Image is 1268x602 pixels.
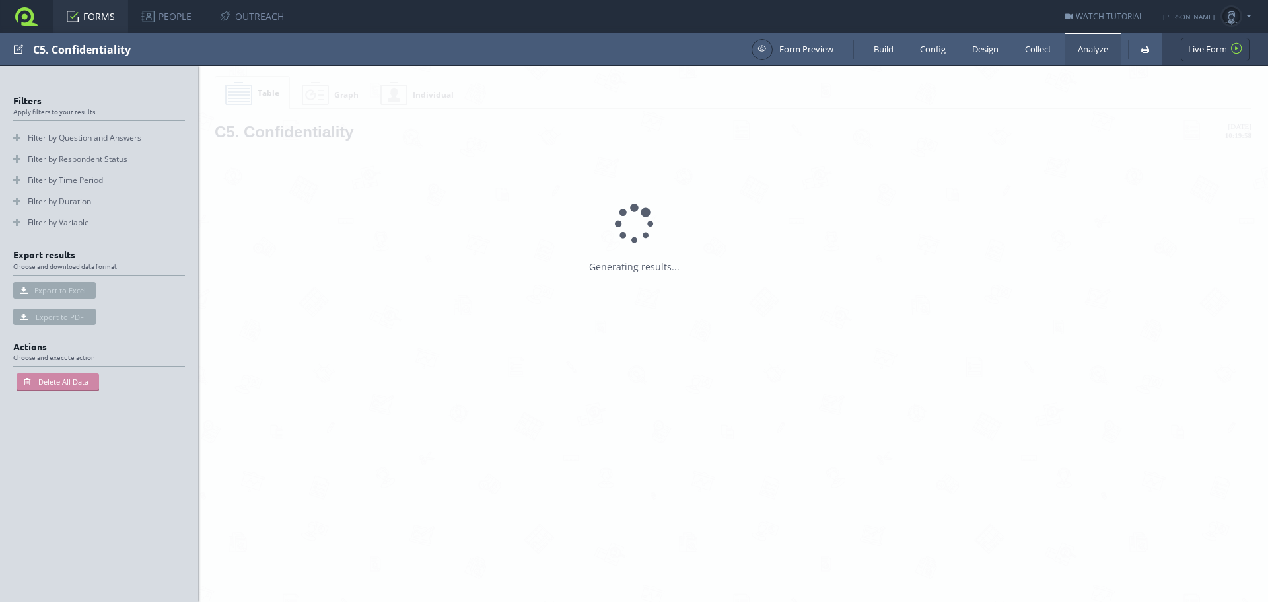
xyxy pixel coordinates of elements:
h2: Export results [13,250,198,275]
a: Build [861,33,907,65]
a: Live Form [1181,38,1250,61]
h2: Actions [13,342,198,367]
span: Choose and execute action [13,354,198,361]
button: Export to Excel [13,282,96,299]
button: Export to PDF [13,309,96,325]
span: Choose and download data format [13,262,198,270]
a: WATCH TUTORIAL [1065,11,1143,22]
a: Analyze [1065,33,1121,65]
a: Filter by Duration [13,191,185,212]
button: Delete All Data [17,373,99,390]
a: Design [959,33,1012,65]
a: Filter by Question and Answers [13,128,185,149]
a: Collect [1012,33,1065,65]
div: C5. Confidentiality [33,33,745,65]
a: Config [907,33,959,65]
a: Filter by Time Period [13,170,185,191]
h2: Filters [13,96,198,121]
span: Apply filters to your results [13,108,198,115]
span: Edit [13,41,24,57]
div: Generating results... [589,262,680,274]
a: Filter by Respondent Status [13,149,185,170]
a: Filter by Variable [13,212,185,233]
a: Form Preview [752,39,833,60]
